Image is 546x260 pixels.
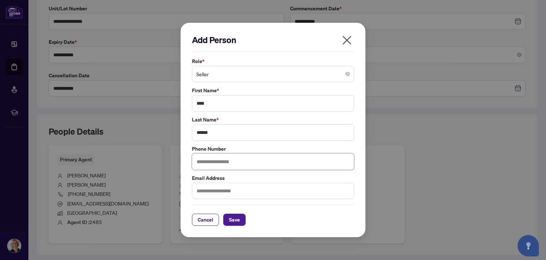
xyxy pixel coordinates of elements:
[192,174,354,182] label: Email Address
[346,72,350,76] span: close-circle
[192,116,354,124] label: Last Name
[192,57,354,65] label: Role
[518,235,539,256] button: Open asap
[192,145,354,153] label: Phone Number
[192,87,354,94] label: First Name
[341,35,353,46] span: close
[198,214,213,225] span: Cancel
[192,34,354,46] h2: Add Person
[223,214,246,226] button: Save
[192,214,219,226] button: Cancel
[196,67,350,81] span: Seller
[229,214,240,225] span: Save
